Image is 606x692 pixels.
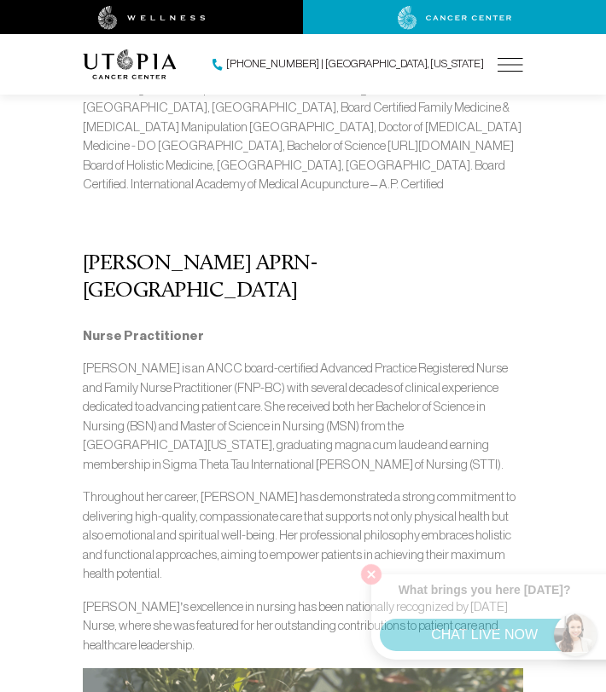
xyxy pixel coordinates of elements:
p: [PERSON_NAME]’s excellence in nursing has been nationally recognized by [DATE] Nurse, where she w... [83,597,523,655]
p: [PERSON_NAME] is an ANCC board-certified Advanced Practice Registered Nurse and Family Nurse Prac... [83,359,523,474]
p: Throughout her career, [PERSON_NAME] has demonstrated a strong commitment to delivering high-qual... [83,487,523,584]
p: When not at work, [PERSON_NAME] is an avid reader and researcher. He participates as a member of ... [83,41,523,194]
img: icon-hamburger [498,58,523,72]
img: wellness [98,6,206,30]
img: logo [83,49,177,79]
img: cancer center [398,6,512,30]
a: [PHONE_NUMBER] | [GEOGRAPHIC_DATA], [US_STATE] [213,56,484,73]
h2: [PERSON_NAME] APRN- [GEOGRAPHIC_DATA] [83,251,523,306]
strong: Nurse Practitioner [83,328,204,343]
span: [PHONE_NUMBER] | [GEOGRAPHIC_DATA], [US_STATE] [226,56,484,72]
